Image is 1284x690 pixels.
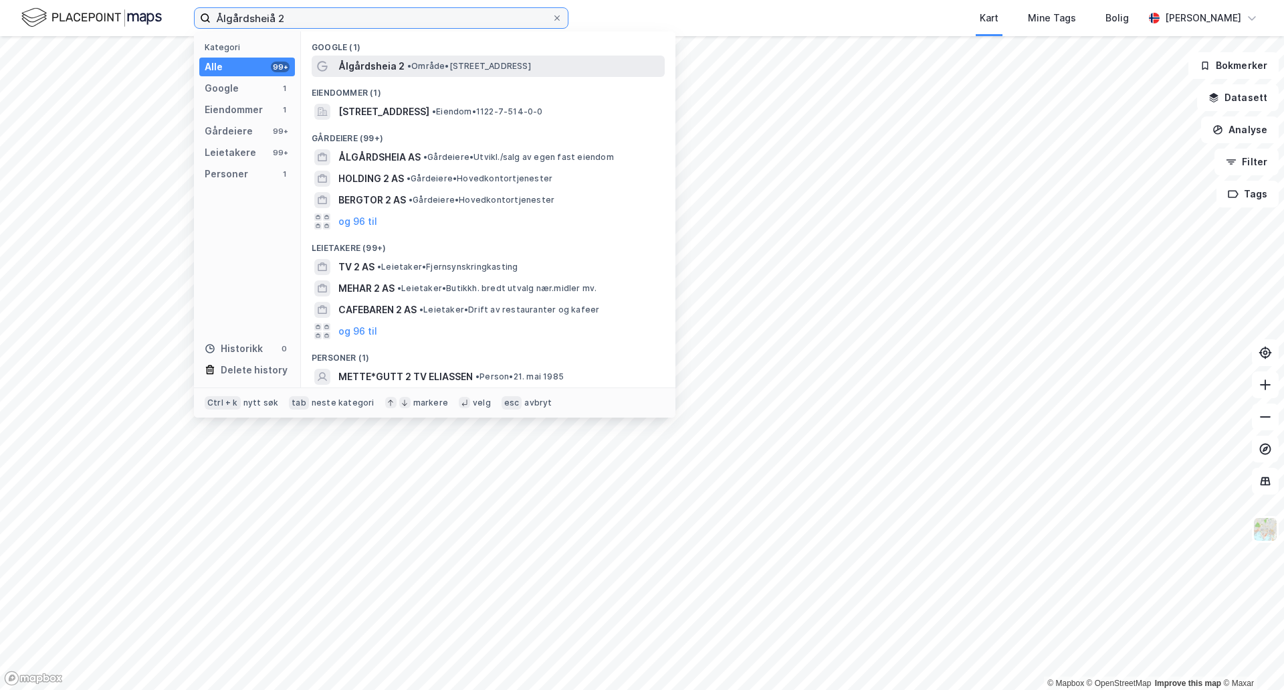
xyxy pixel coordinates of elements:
[419,305,599,315] span: Leietaker • Drift av restauranter og kafeer
[1197,84,1279,111] button: Datasett
[1216,181,1279,207] button: Tags
[419,305,423,315] span: •
[279,83,290,94] div: 1
[338,280,395,296] span: MEHAR 2 AS
[301,232,675,256] div: Leietakere (99+)
[271,126,290,137] div: 99+
[205,123,253,139] div: Gårdeiere
[205,166,248,182] div: Personer
[205,59,223,75] div: Alle
[312,398,374,408] div: neste kategori
[301,342,675,366] div: Personer (1)
[338,213,377,230] button: og 96 til
[377,262,518,272] span: Leietaker • Fjernsynskringkasting
[407,173,552,184] span: Gårdeiere • Hovedkontortjenester
[4,671,63,686] a: Mapbox homepage
[407,61,531,72] span: Område • [STREET_ADDRESS]
[205,42,295,52] div: Kategori
[338,149,421,165] span: ÅLGÅRDSHEIA AS
[413,398,448,408] div: markere
[1188,52,1279,79] button: Bokmerker
[338,369,473,385] span: METTE*GUTT 2 TV ELIASSEN
[279,169,290,179] div: 1
[301,122,675,147] div: Gårdeiere (99+)
[205,102,263,118] div: Eiendommer
[423,152,614,163] span: Gårdeiere • Utvikl./salg av egen fast eiendom
[243,398,279,408] div: nytt søk
[1217,626,1284,690] div: Kontrollprogram for chat
[338,259,374,275] span: TV 2 AS
[1214,149,1279,175] button: Filter
[432,106,436,116] span: •
[338,302,417,318] span: CAFEBAREN 2 AS
[432,106,543,117] span: Eiendom • 1122-7-514-0-0
[338,58,405,74] span: Ålgårdsheia 2
[1028,10,1076,26] div: Mine Tags
[397,283,597,294] span: Leietaker • Butikkh. bredt utvalg nær.midler mv.
[1165,10,1241,26] div: [PERSON_NAME]
[407,173,411,183] span: •
[377,262,381,272] span: •
[301,31,675,56] div: Google (1)
[409,195,413,205] span: •
[271,62,290,72] div: 99+
[205,80,239,96] div: Google
[409,195,554,205] span: Gårdeiere • Hovedkontortjenester
[407,61,411,71] span: •
[21,6,162,29] img: logo.f888ab2527a4732fd821a326f86c7f29.svg
[1201,116,1279,143] button: Analyse
[423,152,427,162] span: •
[205,341,263,357] div: Historikk
[980,10,998,26] div: Kart
[279,343,290,354] div: 0
[1105,10,1129,26] div: Bolig
[301,77,675,101] div: Eiendommer (1)
[221,362,288,378] div: Delete history
[524,398,552,408] div: avbryt
[279,104,290,115] div: 1
[289,396,309,410] div: tab
[205,145,256,161] div: Leietakere
[1253,517,1278,542] img: Z
[1155,679,1221,688] a: Improve this map
[397,283,401,293] span: •
[475,371,564,382] span: Person • 21. mai 1985
[473,398,491,408] div: velg
[502,396,522,410] div: esc
[338,171,404,187] span: HOLDING 2 AS
[271,147,290,158] div: 99+
[1217,626,1284,690] iframe: Chat Widget
[211,8,552,28] input: Søk på adresse, matrikkel, gårdeiere, leietakere eller personer
[205,396,241,410] div: Ctrl + k
[338,192,406,208] span: BERGTOR 2 AS
[338,323,377,339] button: og 96 til
[1047,679,1084,688] a: Mapbox
[1087,679,1152,688] a: OpenStreetMap
[338,104,429,120] span: [STREET_ADDRESS]
[475,371,479,381] span: •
